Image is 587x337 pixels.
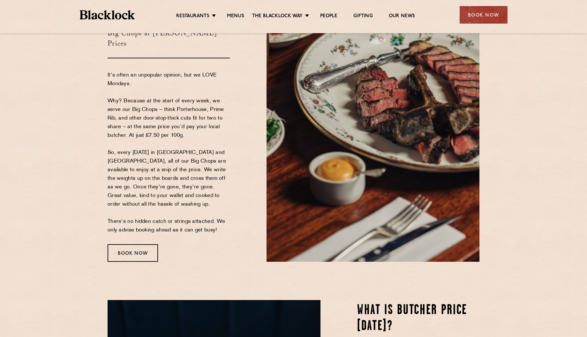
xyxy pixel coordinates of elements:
[108,19,230,58] h3: Big Chops at [PERSON_NAME] Prices
[389,13,415,20] a: Our News
[227,13,244,20] a: Menus
[320,13,337,20] a: People
[252,13,303,20] a: The Blacklock Way
[353,13,373,20] a: Gifting
[460,6,508,24] div: Book Now
[357,303,479,334] h2: WHAT IS BUTCHER PRICE [DATE]?
[108,244,158,262] div: Book Now
[108,71,230,235] p: It's often an unpopular opinion, but we LOVE Mondays. Why? Because at the start of every week, we...
[80,10,135,19] img: BL_Textured_Logo-footer-cropped.svg
[176,13,209,20] a: Restaurants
